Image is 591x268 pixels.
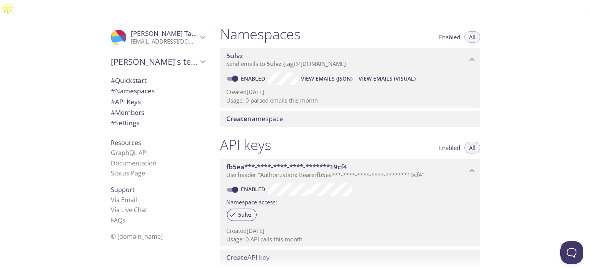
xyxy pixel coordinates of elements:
[226,114,283,123] span: namespace
[131,29,201,38] span: [PERSON_NAME] Talha
[267,60,281,67] span: 5ulvz
[111,169,145,177] a: Status Page
[111,185,135,194] span: Support
[111,216,125,224] a: FAQ
[111,97,115,106] span: #
[220,136,271,153] h1: API keys
[105,96,211,107] div: API Keys
[301,74,352,83] span: View Emails (JSON)
[105,52,211,72] div: Mohd's team
[226,88,474,96] p: Created [DATE]
[434,31,465,43] button: Enabled
[111,108,144,117] span: Members
[111,56,198,67] span: [PERSON_NAME]'s team
[111,232,163,241] span: © [DOMAIN_NAME]
[220,48,480,72] div: 5ulvz namespace
[434,142,465,153] button: Enabled
[220,111,480,127] div: Create namespace
[111,138,141,147] span: Resources
[226,51,243,60] span: 5ulvz
[359,74,416,83] span: View Emails (Visual)
[226,60,346,67] span: Send emails to . {tag} @[DOMAIN_NAME]
[227,209,257,221] div: 5ulvz
[111,159,157,167] a: Documentation
[560,241,583,264] iframe: Help Scout Beacon - Open
[105,25,211,50] div: Mohd Talha
[220,25,301,43] h1: Namespaces
[226,114,247,123] span: Create
[226,235,474,243] p: Usage: 0 API calls this month
[220,249,480,266] div: Create API Key
[105,86,211,96] div: Namespaces
[226,96,474,105] p: Usage: 0 parsed emails this month
[356,72,419,85] button: View Emails (Visual)
[111,76,147,85] span: Quickstart
[131,38,198,46] p: [EMAIL_ADDRESS][DOMAIN_NAME]
[234,211,256,218] span: 5ulvz
[240,185,268,193] a: Enabled
[111,148,148,157] a: GraphQL API
[111,206,147,214] a: Via Live Chat
[105,118,211,128] div: Team Settings
[111,97,141,106] span: API Keys
[111,76,115,85] span: #
[464,31,480,43] button: All
[111,118,115,127] span: #
[240,75,268,82] a: Enabled
[105,75,211,86] div: Quickstart
[226,227,474,235] p: Created [DATE]
[464,142,480,153] button: All
[105,107,211,118] div: Members
[226,196,277,207] label: Namespace access:
[122,216,125,224] span: s
[111,86,115,95] span: #
[111,196,137,204] a: Via Email
[111,86,155,95] span: Namespaces
[111,108,115,117] span: #
[111,118,139,127] span: Settings
[298,72,356,85] button: View Emails (JSON)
